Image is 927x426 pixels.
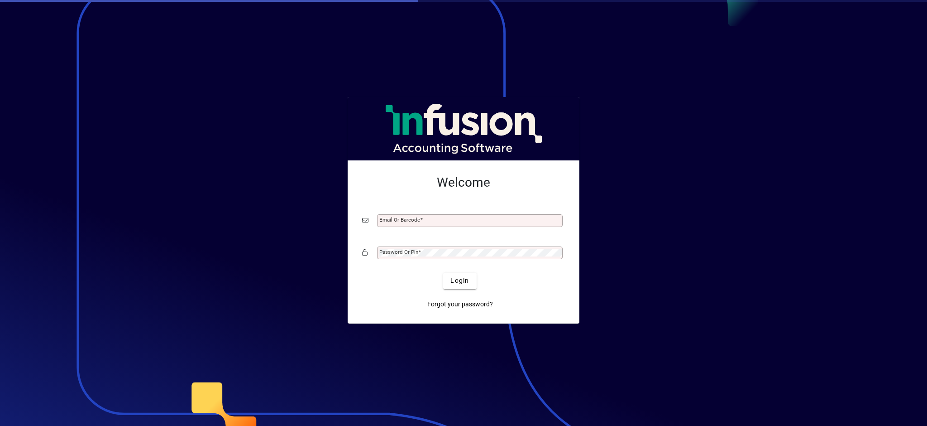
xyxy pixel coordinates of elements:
[450,276,469,286] span: Login
[379,217,420,223] mat-label: Email or Barcode
[379,249,418,255] mat-label: Password or Pin
[424,296,497,313] a: Forgot your password?
[362,175,565,190] h2: Welcome
[427,300,493,309] span: Forgot your password?
[443,273,476,289] button: Login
